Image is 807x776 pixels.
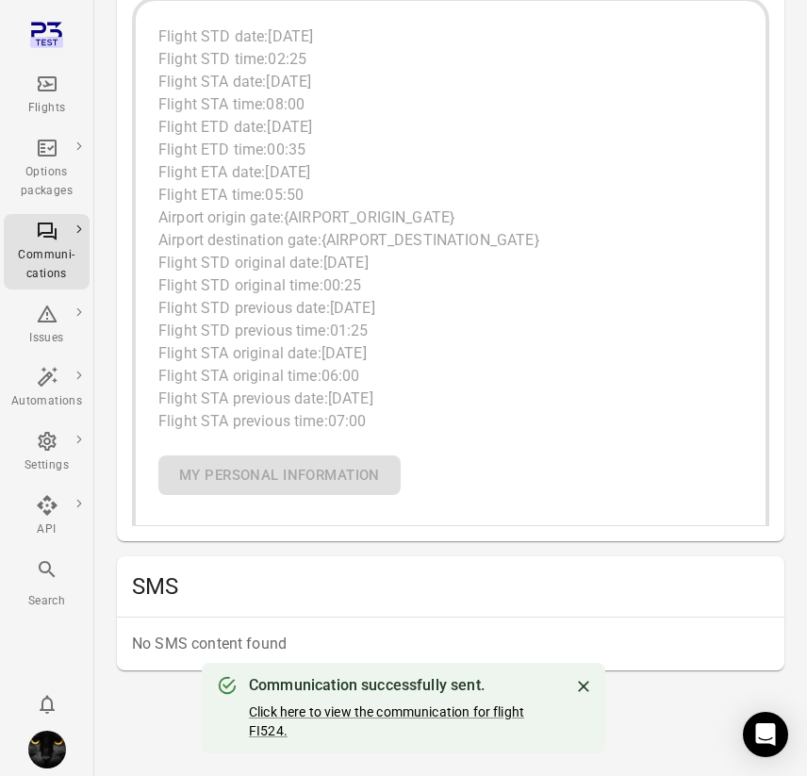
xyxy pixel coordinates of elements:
[158,118,267,136] span: Flight ETD date:
[11,99,82,118] div: Flights
[569,672,598,701] button: Close
[249,704,524,738] a: Click here to view the communication for flight FI524.
[268,27,313,45] span: [DATE]
[321,344,367,362] span: [DATE]
[11,592,82,611] div: Search
[132,571,769,602] h2: SMS
[158,163,265,181] span: Flight ETA date:
[158,367,321,385] span: Flight STA original time:
[28,685,66,723] button: Notifications
[158,299,330,317] span: Flight STD previous date:
[4,424,90,481] a: Settings
[265,186,304,204] span: 05:50
[158,322,330,339] span: Flight STD previous time:
[328,412,367,430] span: 07:00
[28,731,66,768] img: images
[284,208,454,226] span: {AIRPORT_ORIGIN_GATE}
[267,140,305,158] span: 00:35
[158,231,321,249] span: Airport destination gate:
[268,50,306,68] span: 02:25
[267,118,312,136] span: [DATE]
[21,723,74,776] button: Iris
[158,344,321,362] span: Flight STA original date:
[11,329,82,348] div: Issues
[323,276,362,294] span: 00:25
[321,367,360,385] span: 06:00
[158,276,323,294] span: Flight STD original time:
[4,131,90,206] a: Options packages
[249,674,554,697] div: Communication successfully sent.
[158,73,266,91] span: Flight STA date:
[158,95,266,113] span: Flight STA time:
[158,389,328,407] span: Flight STA previous date:
[330,322,369,339] span: 01:25
[158,208,284,226] span: Airport origin gate:
[158,50,268,68] span: Flight STD time:
[11,392,82,411] div: Automations
[158,140,267,158] span: Flight ETD time:
[321,231,539,249] span: {AIRPORT_DESTINATION_GATE}
[158,27,268,45] span: Flight STD date:
[743,712,788,757] div: Open Intercom Messenger
[4,488,90,545] a: API
[11,456,82,475] div: Settings
[158,412,328,430] span: Flight STA previous time:
[330,299,375,317] span: [DATE]
[158,186,265,204] span: Flight ETA time:
[11,163,82,201] div: Options packages
[11,246,82,284] div: Communi-cations
[11,520,82,539] div: API
[4,553,90,616] button: Search
[132,633,769,655] p: No SMS content found
[266,73,311,91] span: [DATE]
[4,67,90,124] a: Flights
[265,163,310,181] span: [DATE]
[158,254,323,272] span: Flight STD original date:
[4,360,90,417] a: Automations
[328,389,373,407] span: [DATE]
[323,254,369,272] span: [DATE]
[4,214,90,289] a: Communi-cations
[4,297,90,354] a: Issues
[266,95,305,113] span: 08:00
